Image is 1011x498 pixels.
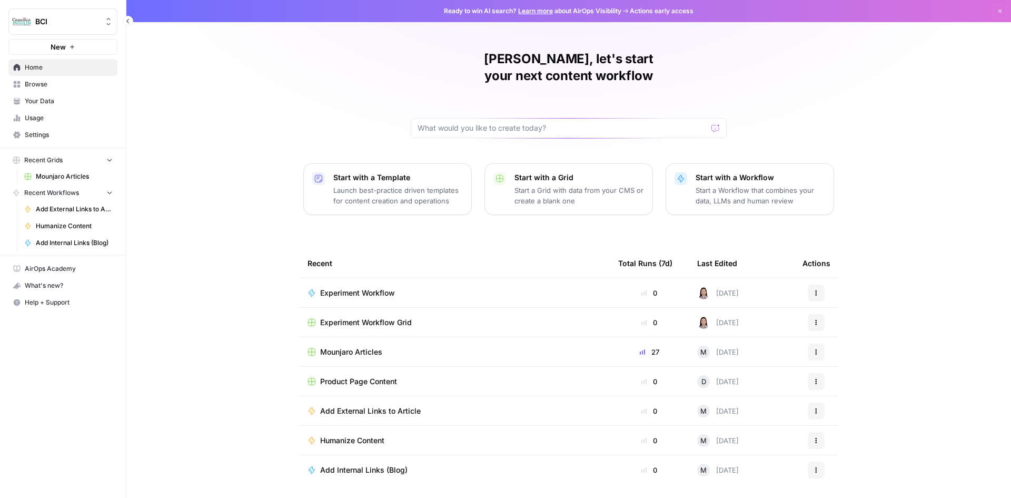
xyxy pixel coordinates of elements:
span: Settings [25,130,113,140]
span: Ready to win AI search? about AirOps Visibility [444,6,621,16]
a: AirOps Academy [8,260,117,277]
a: Humanize Content [19,218,117,235]
div: 0 [618,465,680,475]
span: AirOps Academy [25,264,113,274]
a: Usage [8,110,117,126]
h1: [PERSON_NAME], let's start your next content workflow [411,51,727,84]
a: Humanize Content [308,435,601,446]
div: What's new? [9,278,117,294]
div: Actions [802,249,830,278]
img: BCI Logo [12,12,31,31]
span: Experiment Workflow [320,288,395,298]
span: Add Internal Links (Blog) [320,465,408,475]
a: Learn more [518,7,553,15]
span: Actions early access [630,6,693,16]
span: Recent Grids [24,155,63,165]
div: [DATE] [697,434,739,447]
span: M [700,347,707,357]
button: Help + Support [8,294,117,311]
img: o5ihwofzv8qs9qx8tgaced5xajsg [697,316,710,329]
div: [DATE] [697,346,739,358]
button: Start with a GridStart a Grid with data from your CMS or create a blank one [484,163,653,215]
span: Home [25,63,113,72]
a: Settings [8,126,117,143]
span: Help + Support [25,298,113,307]
button: New [8,39,117,55]
a: Add Internal Links (Blog) [308,465,601,475]
span: Add Internal Links (Blog) [36,238,113,248]
div: Recent [308,249,601,278]
p: Start with a Template [333,172,463,183]
a: Product Page Content [308,376,601,387]
span: Mounjaro Articles [320,347,382,357]
img: o5ihwofzv8qs9qx8tgaced5xajsg [697,287,710,299]
p: Launch best-practice driven templates for content creation and operations [333,185,463,206]
span: Experiment Workflow Grid [320,317,412,328]
div: 0 [618,406,680,416]
p: Start a Workflow that combines your data, LLMs and human review [696,185,825,206]
a: Home [8,59,117,76]
span: Usage [25,113,113,123]
div: 0 [618,376,680,387]
div: 0 [618,288,680,298]
a: Your Data [8,93,117,110]
a: Browse [8,76,117,93]
span: D [701,376,706,387]
span: Mounjaro Articles [36,172,113,181]
a: Experiment Workflow Grid [308,317,601,328]
input: What would you like to create today? [418,123,707,133]
div: 0 [618,435,680,446]
span: Add External Links to Article [36,204,113,214]
div: [DATE] [697,375,739,388]
div: 27 [618,347,680,357]
span: Browse [25,80,113,89]
span: Humanize Content [320,435,384,446]
div: [DATE] [697,287,739,299]
div: [DATE] [697,316,739,329]
button: Workspace: BCI [8,8,117,35]
div: Last Edited [697,249,737,278]
div: [DATE] [697,464,739,476]
a: Add Internal Links (Blog) [19,235,117,251]
span: New [51,42,66,52]
a: Mounjaro Articles [19,168,117,185]
button: Start with a WorkflowStart a Workflow that combines your data, LLMs and human review [666,163,834,215]
span: Humanize Content [36,221,113,231]
span: M [700,465,707,475]
a: Add External Links to Article [19,201,117,218]
button: What's new? [8,277,117,294]
a: Experiment Workflow [308,288,601,298]
span: Add External Links to Article [320,406,421,416]
button: Start with a TemplateLaunch best-practice driven templates for content creation and operations [303,163,472,215]
p: Start with a Workflow [696,172,825,183]
a: Add External Links to Article [308,406,601,416]
div: 0 [618,317,680,328]
button: Recent Workflows [8,185,117,201]
span: Product Page Content [320,376,397,387]
span: M [700,406,707,416]
span: M [700,435,707,446]
span: Your Data [25,96,113,106]
div: Total Runs (7d) [618,249,672,278]
span: BCI [35,16,99,27]
div: [DATE] [697,405,739,417]
button: Recent Grids [8,152,117,168]
p: Start with a Grid [514,172,644,183]
span: Recent Workflows [24,188,79,198]
a: Mounjaro Articles [308,347,601,357]
p: Start a Grid with data from your CMS or create a blank one [514,185,644,206]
